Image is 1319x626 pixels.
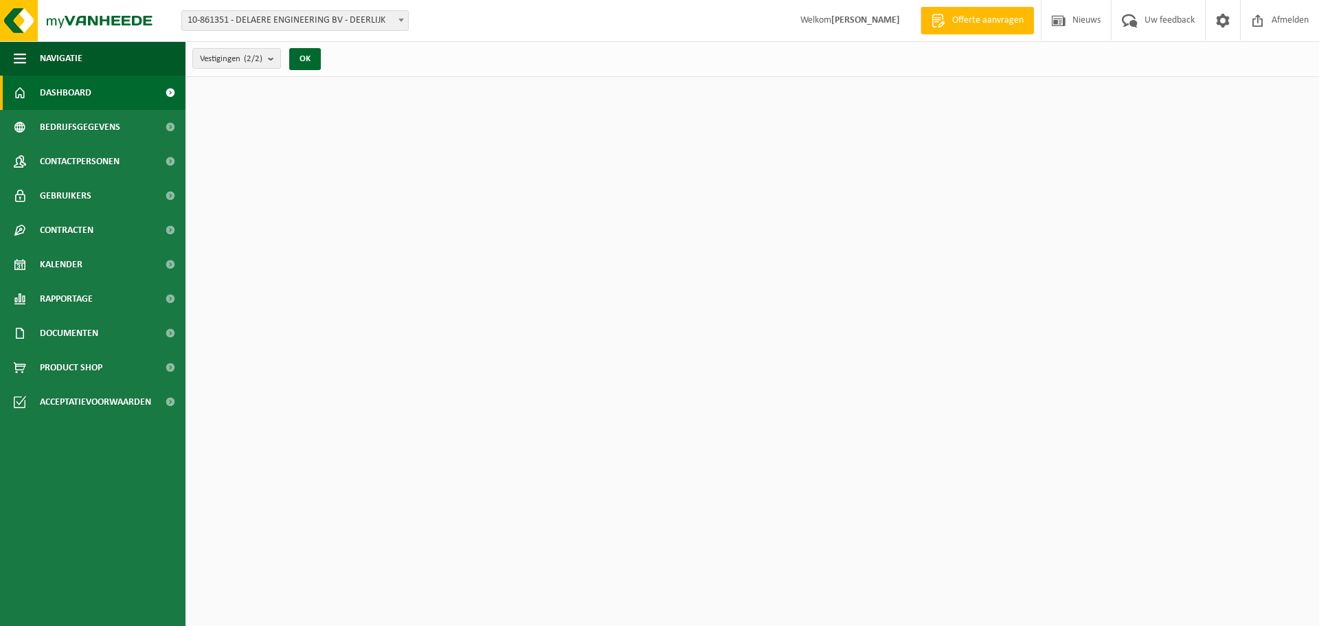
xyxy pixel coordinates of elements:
[40,350,102,385] span: Product Shop
[182,11,408,30] span: 10-861351 - DELAERE ENGINEERING BV - DEERLIJK
[289,48,321,70] button: OK
[831,15,900,25] strong: [PERSON_NAME]
[40,179,91,213] span: Gebruikers
[921,7,1034,34] a: Offerte aanvragen
[40,41,82,76] span: Navigatie
[192,48,281,69] button: Vestigingen(2/2)
[40,385,151,419] span: Acceptatievoorwaarden
[40,247,82,282] span: Kalender
[949,14,1027,27] span: Offerte aanvragen
[40,76,91,110] span: Dashboard
[244,54,262,63] count: (2/2)
[40,316,98,350] span: Documenten
[200,49,262,69] span: Vestigingen
[40,282,93,316] span: Rapportage
[40,213,93,247] span: Contracten
[40,144,120,179] span: Contactpersonen
[181,10,409,31] span: 10-861351 - DELAERE ENGINEERING BV - DEERLIJK
[40,110,120,144] span: Bedrijfsgegevens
